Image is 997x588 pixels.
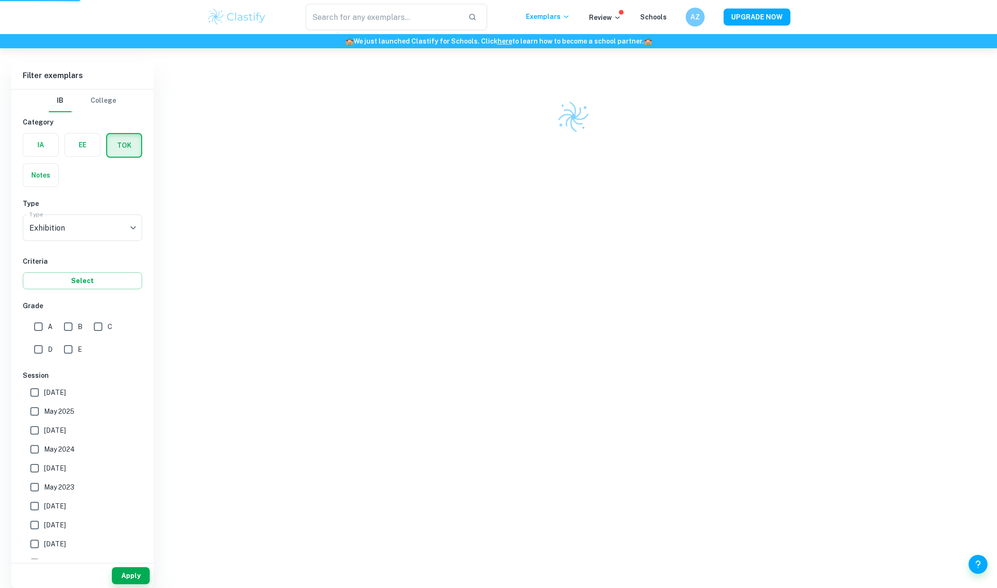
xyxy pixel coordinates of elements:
[686,8,705,27] button: AZ
[23,370,142,381] h6: Session
[107,134,141,157] button: TOK
[44,387,66,398] span: [DATE]
[49,89,116,112] div: Filter type choice
[690,12,701,22] h6: AZ
[2,36,995,46] h6: We just launched Clastify for Schools. Click to learn how to become a school partner.
[23,256,142,267] h6: Criteria
[44,539,66,549] span: [DATE]
[526,11,570,22] p: Exemplars
[23,301,142,311] h6: Grade
[78,344,82,355] span: E
[969,555,988,574] button: Help and Feedback
[23,272,142,289] button: Select
[23,134,58,156] button: IA
[49,89,72,112] button: IB
[29,210,43,218] label: Type
[48,321,53,332] span: A
[112,567,150,584] button: Apply
[498,37,512,45] a: here
[644,37,652,45] span: 🏫
[44,406,74,417] span: May 2025
[345,37,353,45] span: 🏫
[108,321,112,332] span: C
[48,344,53,355] span: D
[23,198,142,209] h6: Type
[44,501,66,511] span: [DATE]
[44,425,66,436] span: [DATE]
[44,444,75,454] span: May 2024
[640,13,667,21] a: Schools
[44,520,66,530] span: [DATE]
[724,9,790,26] button: UPGRADE NOW
[23,164,58,187] button: Notes
[589,12,621,23] p: Review
[65,134,100,156] button: EE
[44,463,66,473] span: [DATE]
[555,99,591,135] img: Clastify logo
[44,558,66,568] span: [DATE]
[44,482,74,492] span: May 2023
[23,117,142,127] h6: Category
[91,89,116,112] button: College
[23,214,142,241] div: Exhibition
[11,62,154,89] h6: Filter exemplars
[207,8,267,27] img: Clastify logo
[306,4,461,30] input: Search for any exemplars...
[78,321,82,332] span: B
